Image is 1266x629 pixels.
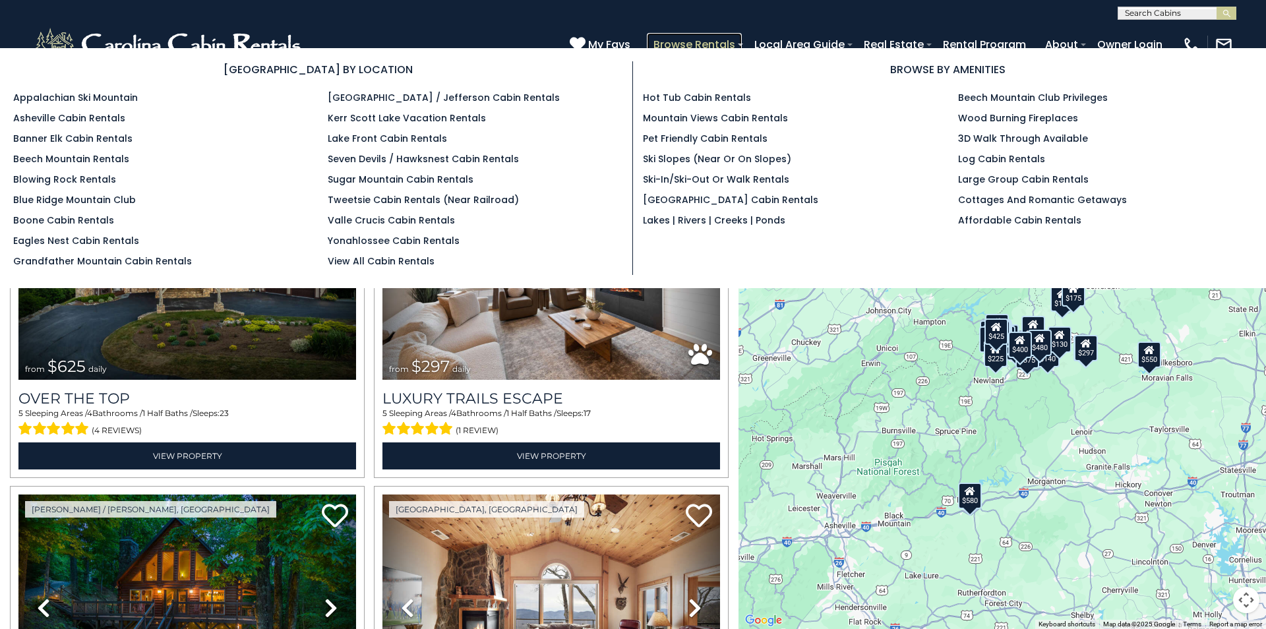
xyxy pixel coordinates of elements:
[411,357,450,376] span: $297
[18,390,356,407] a: Over The Top
[742,612,785,629] a: Open this area in Google Maps (opens a new window)
[1039,620,1095,629] button: Keyboard shortcuts
[13,132,133,145] a: Banner Elk Cabin Rentals
[570,36,634,53] a: My Favs
[958,111,1078,125] a: Wood Burning Fireplaces
[643,132,768,145] a: Pet Friendly Cabin Rentals
[13,173,116,186] a: Blowing Rock Rentals
[87,408,92,418] span: 4
[13,234,139,247] a: Eagles Nest Cabin Rentals
[220,408,229,418] span: 23
[142,408,193,418] span: 1 Half Baths /
[382,390,720,407] a: Luxury Trails Escape
[1103,620,1175,628] span: Map data ©2025 Google
[451,408,456,418] span: 4
[1028,330,1052,356] div: $480
[328,234,460,247] a: Yonahlossee Cabin Rentals
[643,61,1253,78] h3: BROWSE BY AMENITIES
[1062,280,1085,307] div: $175
[382,442,720,469] a: View Property
[1215,36,1233,54] img: mail-regular-white.png
[1182,36,1201,54] img: phone-regular-white.png
[1091,33,1169,56] a: Owner Login
[588,36,630,53] span: My Favs
[643,111,788,125] a: Mountain Views Cabin Rentals
[1209,620,1262,628] a: Report a map error
[936,33,1033,56] a: Rental Program
[958,193,1127,206] a: Cottages and Romantic Getaways
[13,111,125,125] a: Asheville Cabin Rentals
[1050,285,1074,312] div: $175
[328,111,486,125] a: Kerr Scott Lake Vacation Rentals
[13,255,192,268] a: Grandfather Mountain Cabin Rentals
[389,364,409,374] span: from
[33,25,307,65] img: White-1-2.png
[506,408,557,418] span: 1 Half Baths /
[958,91,1108,104] a: Beech Mountain Club Privileges
[25,364,45,374] span: from
[389,501,584,518] a: [GEOGRAPHIC_DATA], [GEOGRAPHIC_DATA]
[88,364,107,374] span: daily
[1183,620,1201,628] a: Terms
[857,33,930,56] a: Real Estate
[1048,326,1071,353] div: $130
[92,422,142,439] span: (4 reviews)
[328,193,519,206] a: Tweetsie Cabin Rentals (Near Railroad)
[13,152,129,165] a: Beech Mountain Rentals
[1021,316,1045,342] div: $349
[456,422,498,439] span: (1 review)
[979,326,1003,353] div: $230
[643,214,785,227] a: Lakes | Rivers | Creeks | Ponds
[1008,332,1032,358] div: $400
[382,408,387,418] span: 5
[328,152,519,165] a: Seven Devils / Hawksnest Cabin Rentals
[18,408,23,418] span: 5
[18,442,356,469] a: View Property
[1074,335,1098,361] div: $297
[328,214,455,227] a: Valle Crucis Cabin Rentals
[958,483,982,509] div: $580
[958,152,1045,165] a: Log Cabin Rentals
[958,132,1088,145] a: 3D Walk Through Available
[647,33,742,56] a: Browse Rentals
[686,502,712,531] a: Add to favorites
[643,173,789,186] a: Ski-in/Ski-Out or Walk Rentals
[322,502,348,531] a: Add to favorites
[328,132,447,145] a: Lake Front Cabin Rentals
[328,91,560,104] a: [GEOGRAPHIC_DATA] / Jefferson Cabin Rentals
[25,501,276,518] a: [PERSON_NAME] / [PERSON_NAME], [GEOGRAPHIC_DATA]
[643,91,751,104] a: Hot Tub Cabin Rentals
[18,407,356,439] div: Sleeping Areas / Bathrooms / Sleeps:
[742,612,785,629] img: Google
[748,33,851,56] a: Local Area Guide
[452,364,471,374] span: daily
[985,314,1009,340] div: $125
[13,91,138,104] a: Appalachian Ski Mountain
[1137,342,1161,368] div: $550
[13,214,114,227] a: Boone Cabin Rentals
[1233,587,1259,613] button: Map camera controls
[584,408,591,418] span: 17
[643,193,818,206] a: [GEOGRAPHIC_DATA] Cabin Rentals
[13,61,622,78] h3: [GEOGRAPHIC_DATA] BY LOCATION
[958,214,1081,227] a: Affordable Cabin Rentals
[382,407,720,439] div: Sleeping Areas / Bathrooms / Sleeps:
[13,193,136,206] a: Blue Ridge Mountain Club
[47,357,86,376] span: $625
[643,152,791,165] a: Ski Slopes (Near or On Slopes)
[958,173,1089,186] a: Large Group Cabin Rentals
[328,255,435,268] a: View All Cabin Rentals
[328,173,473,186] a: Sugar Mountain Cabin Rentals
[1039,33,1085,56] a: About
[984,318,1008,345] div: $425
[984,341,1008,367] div: $225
